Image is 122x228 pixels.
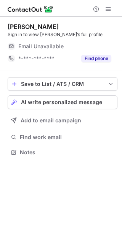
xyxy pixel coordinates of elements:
button: Find work email [8,132,117,142]
img: ContactOut v5.3.10 [8,5,53,14]
div: Save to List / ATS / CRM [21,81,104,87]
button: Reveal Button [81,55,111,62]
button: save-profile-one-click [8,77,117,91]
span: Notes [20,149,114,156]
button: AI write personalized message [8,95,117,109]
span: AI write personalized message [21,99,102,105]
div: Sign in to view [PERSON_NAME]’s full profile [8,31,117,38]
div: [PERSON_NAME] [8,23,59,30]
span: Find work email [20,134,114,141]
button: Notes [8,147,117,158]
span: Add to email campaign [21,117,81,123]
span: Email Unavailable [18,43,64,50]
button: Add to email campaign [8,114,117,127]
